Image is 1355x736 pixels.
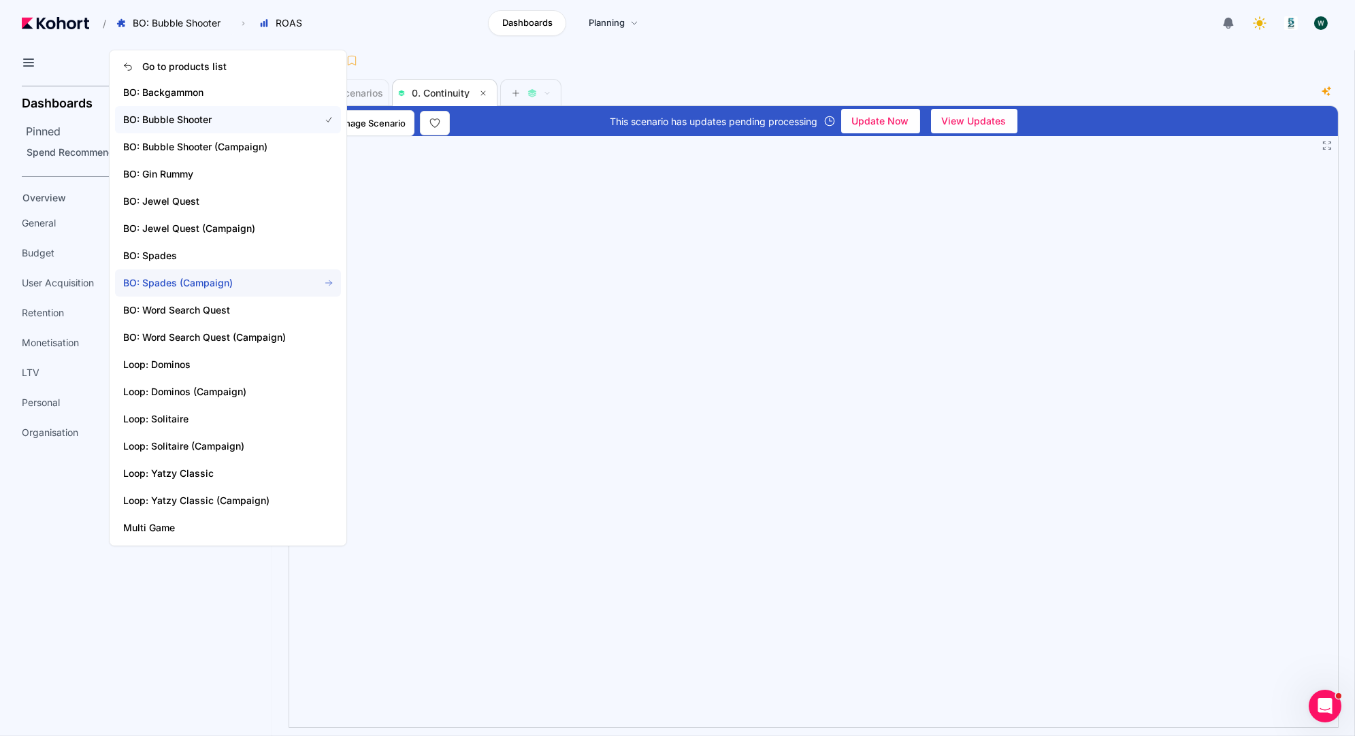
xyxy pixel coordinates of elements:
[133,16,221,30] span: BO: Bubble Shooter
[109,12,235,35] button: BO: Bubble Shooter
[852,111,909,131] span: Update Now
[239,18,248,29] span: ›
[115,460,341,487] a: Loop: Yatzy Classic
[589,16,625,30] span: Planning
[22,142,268,163] a: Spend Recommendations
[22,97,93,110] h2: Dashboards
[115,269,341,297] a: BO: Spades (Campaign)
[306,110,414,136] a: Manage Scenario
[115,133,341,161] a: BO: Bubble Shooter (Campaign)
[115,54,341,79] a: Go to products list
[115,297,341,324] a: BO: Word Search Quest
[1322,140,1333,151] button: Fullscreen
[123,494,303,507] span: Loop: Yatzy Classic (Campaign)
[123,467,303,480] span: Loop: Yatzy Classic
[123,412,303,426] span: Loop: Solitaire
[123,276,303,290] span: BO: Spades (Campaign)
[27,146,142,158] span: Spend Recommendations
[22,216,56,230] span: General
[123,86,303,99] span: BO: Backgammon
[610,114,818,129] span: This scenario has updates pending processing
[115,242,341,269] a: BO: Spades
[412,87,470,99] span: 0. Continuity
[1309,690,1341,722] iframe: Intercom live chat
[115,433,341,460] a: Loop: Solitaire (Campaign)
[22,17,89,29] img: Kohort logo
[26,123,272,139] h2: Pinned
[502,16,553,30] span: Dashboards
[22,396,60,409] span: Personal
[123,521,303,535] span: Multi Game
[942,111,1007,131] span: View Updates
[115,215,341,242] a: BO: Jewel Quest (Campaign)
[123,439,303,453] span: Loop: Solitaire (Campaign)
[22,192,66,203] span: Overview
[123,358,303,371] span: Loop: Dominos
[332,116,406,130] span: Manage Scenario
[115,514,341,541] a: Multi Game
[276,16,302,30] span: ROAS
[252,12,316,35] button: ROAS
[123,195,303,208] span: BO: Jewel Quest
[142,60,227,73] span: Go to products list
[123,222,303,235] span: BO: Jewel Quest (Campaign)
[115,487,341,514] a: Loop: Yatzy Classic (Campaign)
[123,167,303,181] span: BO: Gin Rummy
[115,188,341,215] a: BO: Jewel Quest
[22,246,54,260] span: Budget
[115,161,341,188] a: BO: Gin Rummy
[123,331,303,344] span: BO: Word Search Quest (Campaign)
[22,336,79,350] span: Monetisation
[1284,16,1298,30] img: logo_logo_images_1_20240607072359498299_20240828135028712857.jpeg
[22,366,39,380] span: LTV
[931,109,1017,133] button: View Updates
[123,140,303,154] span: BO: Bubble Shooter (Campaign)
[115,405,341,433] a: Loop: Solitaire
[18,188,249,208] a: Overview
[841,109,920,133] button: Update Now
[574,10,653,36] a: Planning
[115,351,341,378] a: Loop: Dominos
[123,249,303,263] span: BO: Spades
[22,426,78,439] span: Organisation
[123,385,303,399] span: Loop: Dominos (Campaign)
[115,106,341,133] a: BO: Bubble Shooter
[115,378,341,405] a: Loop: Dominos (Campaign)
[115,79,341,106] a: BO: Backgammon
[92,16,106,31] span: /
[488,10,566,36] a: Dashboards
[22,306,64,320] span: Retention
[22,276,94,290] span: User Acquisition
[123,303,303,317] span: BO: Word Search Quest
[115,324,341,351] a: BO: Word Search Quest (Campaign)
[123,113,303,127] span: BO: Bubble Shooter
